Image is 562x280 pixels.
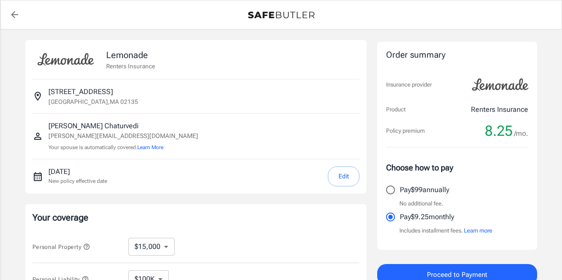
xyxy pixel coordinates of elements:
[32,171,43,182] svg: New policy start date
[48,121,198,131] p: [PERSON_NAME] Chaturvedi
[106,62,155,71] p: Renters Insurance
[48,177,107,185] p: New policy effective date
[386,105,406,114] p: Product
[464,226,492,235] button: Learn more
[32,244,90,250] span: Personal Property
[514,127,528,140] span: /mo.
[48,143,198,152] p: Your spouse is automatically covered.
[399,226,492,235] p: Includes installment fees.
[48,87,113,97] p: [STREET_ADDRESS]
[137,143,163,151] button: Learn More
[471,104,528,115] p: Renters Insurance
[32,241,90,252] button: Personal Property
[386,49,528,62] div: Order summary
[248,12,315,19] img: Back to quotes
[32,47,99,72] img: Lemonade
[485,122,513,140] span: 8.25
[386,126,425,135] p: Policy premium
[32,211,359,224] p: Your coverage
[386,80,432,89] p: Insurance provider
[106,48,155,62] p: Lemonade
[32,91,43,102] svg: Insured address
[399,199,443,208] p: No additional fee.
[467,72,534,97] img: Lemonade
[48,166,107,177] p: [DATE]
[6,6,24,24] a: back to quotes
[386,162,528,174] p: Choose how to pay
[400,185,449,195] p: Pay $99 annually
[328,166,359,186] button: Edit
[48,131,198,141] p: [PERSON_NAME][EMAIL_ADDRESS][DOMAIN_NAME]
[48,97,138,106] p: [GEOGRAPHIC_DATA] , MA 02135
[32,131,43,142] svg: Insured person
[400,212,454,222] p: Pay $9.25 monthly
